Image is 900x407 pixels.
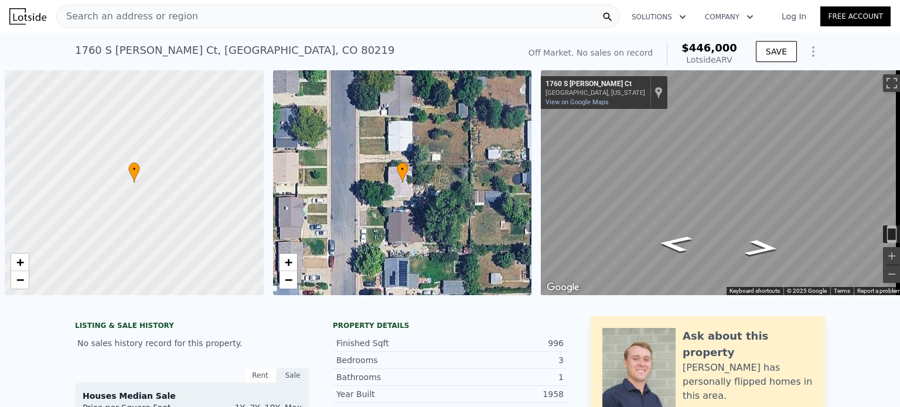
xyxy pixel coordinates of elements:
[336,337,450,349] div: Finished Sqft
[450,388,564,400] div: 1958
[544,280,582,295] img: Google
[696,6,763,28] button: Company
[75,333,309,354] div: No sales history record for this property.
[75,42,394,59] div: 1760 S [PERSON_NAME] Ct , [GEOGRAPHIC_DATA] , CO 80219
[128,164,140,175] span: •
[279,254,297,271] a: Zoom in
[546,80,645,89] div: 1760 S [PERSON_NAME] Ct
[336,354,450,366] div: Bedrooms
[9,8,46,25] img: Lotside
[128,162,140,183] div: •
[397,162,408,183] div: •
[83,390,302,402] div: Houses Median Sale
[75,321,309,333] div: LISTING & SALE HISTORY
[546,98,609,106] a: View on Google Maps
[546,89,645,97] div: [GEOGRAPHIC_DATA], [US_STATE]
[16,255,24,269] span: +
[683,361,813,403] div: [PERSON_NAME] has personally flipped homes in this area.
[450,371,564,383] div: 1
[16,272,24,287] span: −
[683,328,813,361] div: Ask about this property
[333,321,567,330] div: Property details
[397,164,408,175] span: •
[279,271,297,289] a: Zoom out
[277,368,309,383] div: Sale
[787,288,827,294] span: © 2025 Google
[544,280,582,295] a: Open this area in Google Maps (opens a new window)
[834,288,850,294] a: Terms
[11,271,29,289] a: Zoom out
[336,388,450,400] div: Year Built
[622,6,696,28] button: Solutions
[802,40,825,63] button: Show Options
[244,368,277,383] div: Rent
[284,272,292,287] span: −
[529,47,653,59] div: Off Market. No sales on record
[681,54,737,66] div: Lotside ARV
[730,236,793,261] path: Go South, S Dale Ct
[654,86,663,99] a: Show location on map
[284,255,292,269] span: +
[450,354,564,366] div: 3
[336,371,450,383] div: Bathrooms
[681,42,737,54] span: $446,000
[450,337,564,349] div: 996
[756,41,797,62] button: SAVE
[57,9,198,23] span: Search an address or region
[729,287,780,295] button: Keyboard shortcuts
[820,6,891,26] a: Free Account
[11,254,29,271] a: Zoom in
[768,11,820,22] a: Log In
[643,231,707,256] path: Go North, S Dale Ct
